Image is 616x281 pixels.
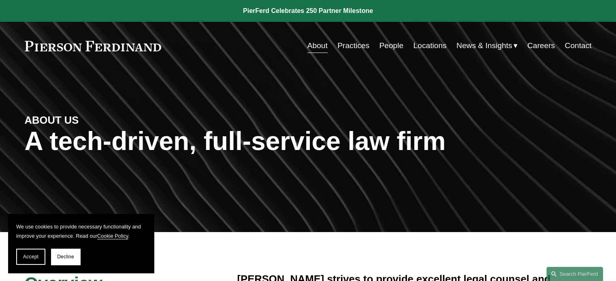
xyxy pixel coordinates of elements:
span: Decline [57,254,74,260]
span: Accept [23,254,38,260]
span: News & Insights [456,39,512,53]
a: About [307,38,328,53]
a: Search this site [546,267,603,281]
a: Careers [527,38,555,53]
p: We use cookies to provide necessary functionality and improve your experience. Read our . [16,222,146,241]
strong: ABOUT US [25,114,79,126]
h1: A tech-driven, full-service law firm [25,127,592,156]
a: Practices [337,38,369,53]
section: Cookie banner [8,214,154,273]
button: Decline [51,249,80,265]
a: Contact [565,38,591,53]
button: Accept [16,249,45,265]
a: folder dropdown [456,38,518,53]
a: Cookie Policy [97,233,128,239]
a: Locations [413,38,446,53]
a: People [379,38,403,53]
